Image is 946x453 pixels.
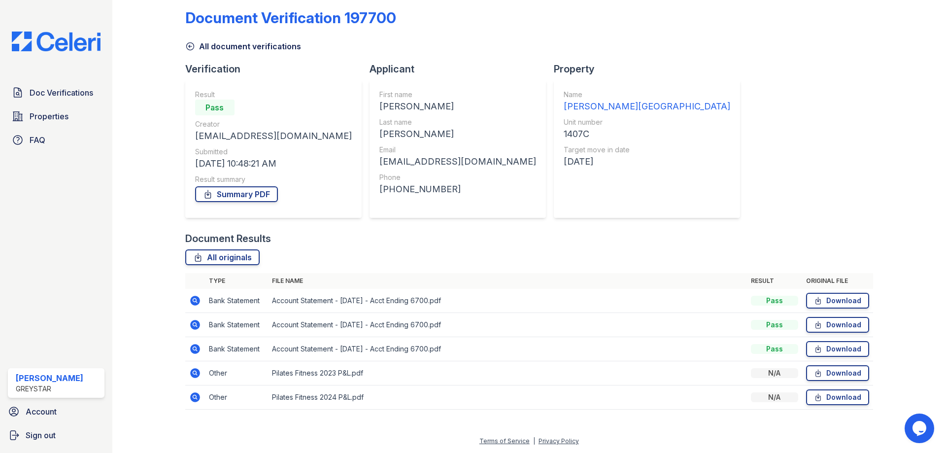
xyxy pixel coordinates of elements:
div: Greystar [16,384,83,394]
a: Doc Verifications [8,83,104,103]
th: File name [268,273,747,289]
div: 1407C [564,127,730,141]
a: Download [806,341,869,357]
a: Account [4,402,108,421]
div: Verification [185,62,370,76]
a: All originals [185,249,260,265]
span: Properties [30,110,68,122]
div: [PERSON_NAME] [16,372,83,384]
a: Download [806,293,869,309]
a: Terms of Service [479,437,530,445]
a: All document verifications [185,40,301,52]
th: Result [747,273,802,289]
div: [EMAIL_ADDRESS][DOMAIN_NAME] [195,129,352,143]
div: [DATE] 10:48:21 AM [195,157,352,171]
div: Last name [379,117,536,127]
a: Summary PDF [195,186,278,202]
a: Download [806,389,869,405]
span: Doc Verifications [30,87,93,99]
div: | [533,437,535,445]
div: [DATE] [564,155,730,169]
div: Name [564,90,730,100]
span: FAQ [30,134,45,146]
div: N/A [751,368,798,378]
div: Result [195,90,352,100]
a: Download [806,317,869,333]
div: Pass [195,100,235,115]
div: Pass [751,344,798,354]
img: CE_Logo_Blue-a8612792a0a2168367f1c8372b55b34899dd931a85d93a1a3d3e32e68fde9ad4.png [4,32,108,51]
a: Name [PERSON_NAME][GEOGRAPHIC_DATA] [564,90,730,113]
div: [PERSON_NAME] [379,127,536,141]
td: Pilates Fitness 2023 P&L.pdf [268,361,747,385]
a: Sign out [4,425,108,445]
a: Privacy Policy [539,437,579,445]
div: Pass [751,320,798,330]
span: Account [26,406,57,418]
td: Bank Statement [205,337,268,361]
div: Pass [751,296,798,306]
div: Email [379,145,536,155]
th: Original file [802,273,873,289]
div: Document Verification 197700 [185,9,396,27]
div: Creator [195,119,352,129]
div: Target move in date [564,145,730,155]
div: [PERSON_NAME][GEOGRAPHIC_DATA] [564,100,730,113]
td: Account Statement - [DATE] - Acct Ending 6700.pdf [268,289,747,313]
td: Other [205,361,268,385]
div: [PERSON_NAME] [379,100,536,113]
td: Account Statement - [DATE] - Acct Ending 6700.pdf [268,313,747,337]
td: Bank Statement [205,313,268,337]
div: First name [379,90,536,100]
div: Document Results [185,232,271,245]
td: Other [205,385,268,410]
td: Pilates Fitness 2024 P&L.pdf [268,385,747,410]
div: Phone [379,173,536,182]
span: Sign out [26,429,56,441]
iframe: chat widget [905,414,936,443]
a: FAQ [8,130,104,150]
td: Bank Statement [205,289,268,313]
td: Account Statement - [DATE] - Acct Ending 6700.pdf [268,337,747,361]
div: Result summary [195,174,352,184]
div: Applicant [370,62,554,76]
div: Unit number [564,117,730,127]
div: Submitted [195,147,352,157]
div: Property [554,62,748,76]
div: N/A [751,392,798,402]
div: [PHONE_NUMBER] [379,182,536,196]
div: [EMAIL_ADDRESS][DOMAIN_NAME] [379,155,536,169]
a: Download [806,365,869,381]
a: Properties [8,106,104,126]
th: Type [205,273,268,289]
